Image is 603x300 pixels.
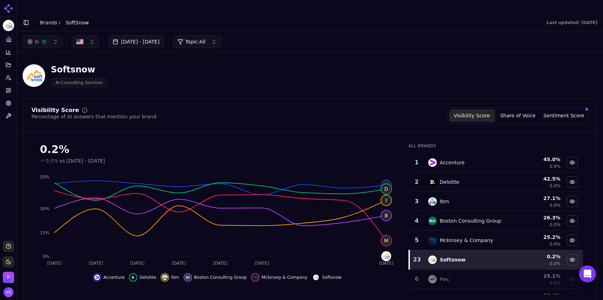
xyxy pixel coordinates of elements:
[40,143,394,156] div: 0.2%
[495,109,541,122] button: Share of Voice
[515,175,561,182] div: 42.5 %
[515,156,561,163] div: 45.0 %
[40,175,49,180] tspan: 50%
[313,275,319,280] img: softsnow
[412,178,421,186] div: 2
[40,230,49,235] tspan: 15%
[4,287,13,297] button: Open user button
[43,254,49,259] tspan: 0%
[185,38,205,45] span: Topic: All
[409,172,583,192] tr: 2deloitteDeloitte42.5%0.0%Hide deloitte data
[413,255,421,264] div: 23
[51,64,107,75] div: Softsnow
[94,275,100,280] img: accenture
[46,157,58,164] span: 0.0%
[408,143,583,149] div: All Brands
[515,253,561,260] div: 0.2 %
[312,273,342,282] button: Hide softsnow data
[161,273,179,282] button: Hide ibm data
[409,153,583,172] tr: 1accentureAccenture45.0%0.0%Hide accenture data
[449,109,495,122] button: Visibility Score
[93,273,125,282] button: Hide accenture data
[262,275,308,280] span: Mckinsey & Company
[194,275,247,280] span: Boston Consulting Group
[40,20,57,25] a: Brands
[103,275,125,280] span: Accenture
[428,178,437,186] img: deloitte
[428,158,437,167] img: accenture
[185,275,191,280] img: boston consulting group
[3,20,14,31] img: SoftSnow
[322,275,342,280] span: Softsnow
[440,237,493,244] div: Mckinsey & Company
[547,20,597,25] div: Last updated: [DATE]
[108,35,164,48] button: [DATE] - [DATE]
[428,197,437,206] img: ibm
[440,178,459,186] div: Deloitte
[412,158,421,167] div: 1
[381,236,391,246] span: M
[40,206,49,211] tspan: 30%
[440,159,465,166] div: Accenture
[40,19,89,26] nav: breadcrumb
[3,272,14,283] img: Perrill
[251,273,308,282] button: Hide mckinsey & company data
[3,20,14,31] button: Current brand: SoftSnow
[515,234,561,241] div: 25.2 %
[567,215,578,227] button: Hide boston consulting group data
[567,235,578,246] button: Hide mckinsey & company data
[440,217,501,224] div: Boston Consulting Group
[550,261,561,266] span: 0.0%
[550,241,561,247] span: 0.0%
[409,192,583,211] tr: 3ibmIbm27.1%0.0%Hide ibm data
[379,261,394,266] tspan: [DATE]
[412,275,421,283] div: 6
[130,261,145,266] tspan: [DATE]
[541,109,587,122] button: Sentiment Score
[31,113,156,120] div: Percentage of AI answers that mention your brand
[440,256,465,263] div: Softsnow
[515,272,561,280] div: 25.1 %
[172,261,186,266] tspan: [DATE]
[567,254,578,265] button: Hide softsnow data
[412,217,421,225] div: 4
[550,183,561,189] span: 0.0%
[51,78,107,87] span: AI Consulting Services
[3,272,14,283] button: Open organization switcher
[550,222,561,228] span: 0.0%
[515,292,561,299] div: 23.4 %
[47,261,62,266] tspan: [DATE]
[579,265,596,282] div: Open Intercom Messenger
[381,184,391,194] span: D
[184,273,247,282] button: Hide boston consulting group data
[567,196,578,207] button: Hide ibm data
[550,164,561,169] span: 0.0%
[60,157,105,164] span: vs [DATE] - [DATE]
[428,275,437,283] img: pwc
[567,157,578,168] button: Hide accenture data
[567,176,578,188] button: Hide deloitte data
[550,202,561,208] span: 0.0%
[409,211,583,231] tr: 4boston consulting groupBoston Consulting Group26.3%0.0%Hide boston consulting group data
[409,270,583,289] tr: 6pwcPwc25.1%0.0%Show pwc data
[381,211,391,220] span: B
[409,231,583,250] tr: 5mckinsey & companyMckinsey & Company25.2%0.0%Hide mckinsey & company data
[412,236,421,245] div: 5
[162,275,168,280] img: ibm
[171,275,179,280] span: Ibm
[129,273,156,282] button: Hide deloitte data
[428,255,437,264] img: softsnow
[76,38,83,45] img: US
[139,275,156,280] span: Deloitte
[428,236,437,245] img: mckinsey & company
[515,214,561,221] div: 26.3 %
[213,261,228,266] tspan: [DATE]
[412,197,421,206] div: 3
[130,275,136,280] img: deloitte
[23,64,45,87] img: SoftSnow
[567,273,578,285] button: Show pwc data
[255,261,269,266] tspan: [DATE]
[252,275,258,280] img: mckinsey & company
[381,195,391,205] span: I
[409,250,583,270] tr: 23softsnowSoftsnow0.2%0.0%Hide softsnow data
